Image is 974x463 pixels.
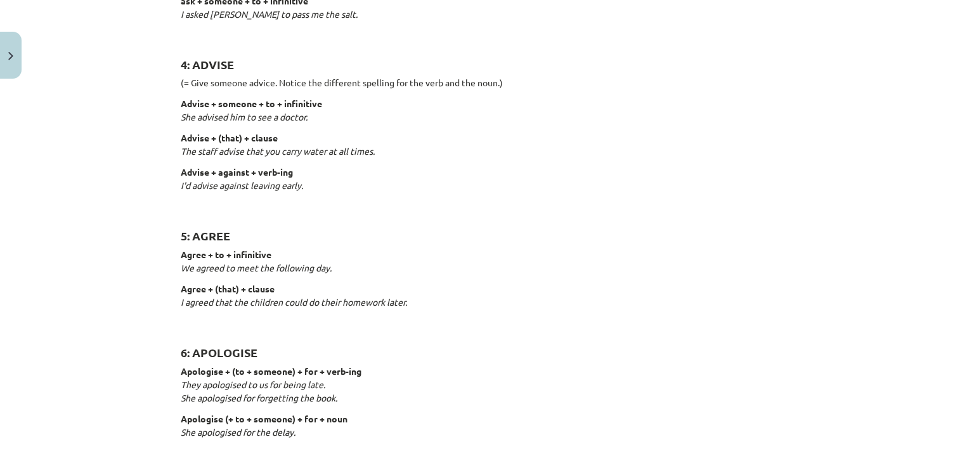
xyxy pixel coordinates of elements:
p: (= Give someone advice. Notice the different spelling for the verb and the noun.) [181,76,793,89]
strong: Agree + to + infinitive [181,249,271,260]
strong: Agree + (that) + clause [181,283,275,294]
strong: Advise + (that) + clause [181,132,278,143]
em: She advised him to see a doctor. [181,111,308,122]
strong: Advise + against + verb-ing [181,166,293,178]
em: I asked [PERSON_NAME] to pass me the salt. [181,8,358,20]
strong: 6: APOLOGISE [181,345,257,360]
em: I agreed that the children could do their homework later. [181,296,407,308]
strong: Apologise (+ to + someone) + for + noun [181,413,347,424]
em: She apologised for forgetting the book. [181,392,337,403]
strong: Apologise + (to + someone) + for + verb-ing [181,365,361,377]
strong: 4: ADVISE [181,57,234,72]
em: She apologised for the delay. [181,426,295,438]
em: The staff advise that you carry water at all times. [181,145,375,157]
strong: Advise + someone + to + infinitive [181,98,322,109]
img: icon-close-lesson-0947bae3869378f0d4975bcd49f059093ad1ed9edebbc8119c70593378902aed.svg [8,52,13,60]
em: They apologised to us for being late. [181,379,325,390]
em: I'd advise against leaving early. [181,179,303,191]
strong: 5: AGREE [181,228,230,243]
em: We agreed to meet the following day. [181,262,332,273]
